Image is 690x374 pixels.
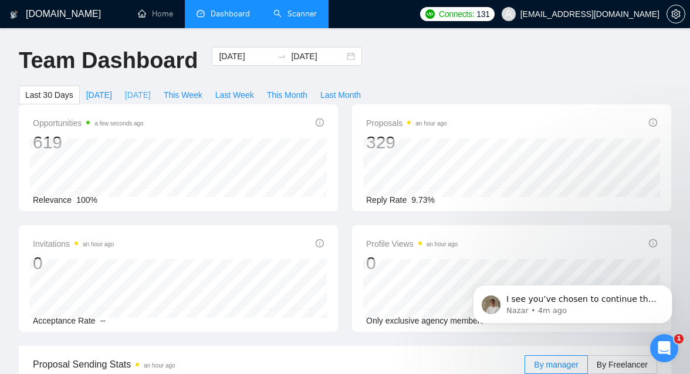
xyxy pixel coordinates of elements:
img: logo [10,5,18,24]
span: user [505,10,513,18]
span: Acceptance Rate [33,316,96,325]
button: setting [667,5,685,23]
span: info-circle [316,239,324,247]
span: [DATE] [86,89,112,101]
span: 1 [674,334,684,344]
span: Last 30 Days [25,89,73,101]
button: [DATE] [119,86,157,104]
button: This Week [157,86,209,104]
div: 0 [366,252,458,274]
input: Start date [219,50,272,63]
span: info-circle [649,118,657,127]
span: info-circle [649,239,657,247]
span: This Month [267,89,307,101]
span: to [277,52,286,61]
span: Connects: [439,8,474,21]
img: upwork-logo.png [425,9,435,19]
span: Only exclusive agency members [366,316,485,325]
div: 329 [366,131,447,154]
span: 131 [476,8,489,21]
span: Invitations [33,237,114,251]
div: 0 [33,252,114,274]
span: Last Month [320,89,361,101]
span: Last Week [215,89,254,101]
time: an hour ago [83,241,114,247]
span: Profile Views [366,237,458,251]
iframe: Intercom notifications message [455,260,690,342]
span: [DATE] [125,89,151,101]
span: Proposal Sending Stats [33,357,525,372]
time: an hour ago [415,120,447,127]
span: swap-right [277,52,286,61]
div: 619 [33,131,144,154]
span: By Freelancer [597,360,648,369]
input: End date [291,50,344,63]
span: Proposals [366,116,447,130]
a: searchScanner [273,9,317,19]
span: This Week [164,89,202,101]
span: -- [100,316,106,325]
span: info-circle [316,118,324,127]
a: setting [667,9,685,19]
span: Reply Rate [366,195,407,205]
button: [DATE] [80,86,119,104]
span: dashboard [197,9,205,18]
span: By manager [534,360,578,369]
span: Dashboard [211,9,250,19]
time: an hour ago [427,241,458,247]
a: homeHome [138,9,173,19]
span: 9.73% [411,195,435,205]
span: Relevance [33,195,72,205]
button: Last Month [314,86,367,104]
h1: Team Dashboard [19,47,198,74]
button: This Month [261,86,314,104]
button: Last 30 Days [19,86,80,104]
button: Last Week [209,86,261,104]
time: a few seconds ago [94,120,143,127]
time: an hour ago [144,362,175,369]
span: Opportunities [33,116,144,130]
iframe: Intercom live chat [650,334,678,362]
span: 100% [76,195,97,205]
